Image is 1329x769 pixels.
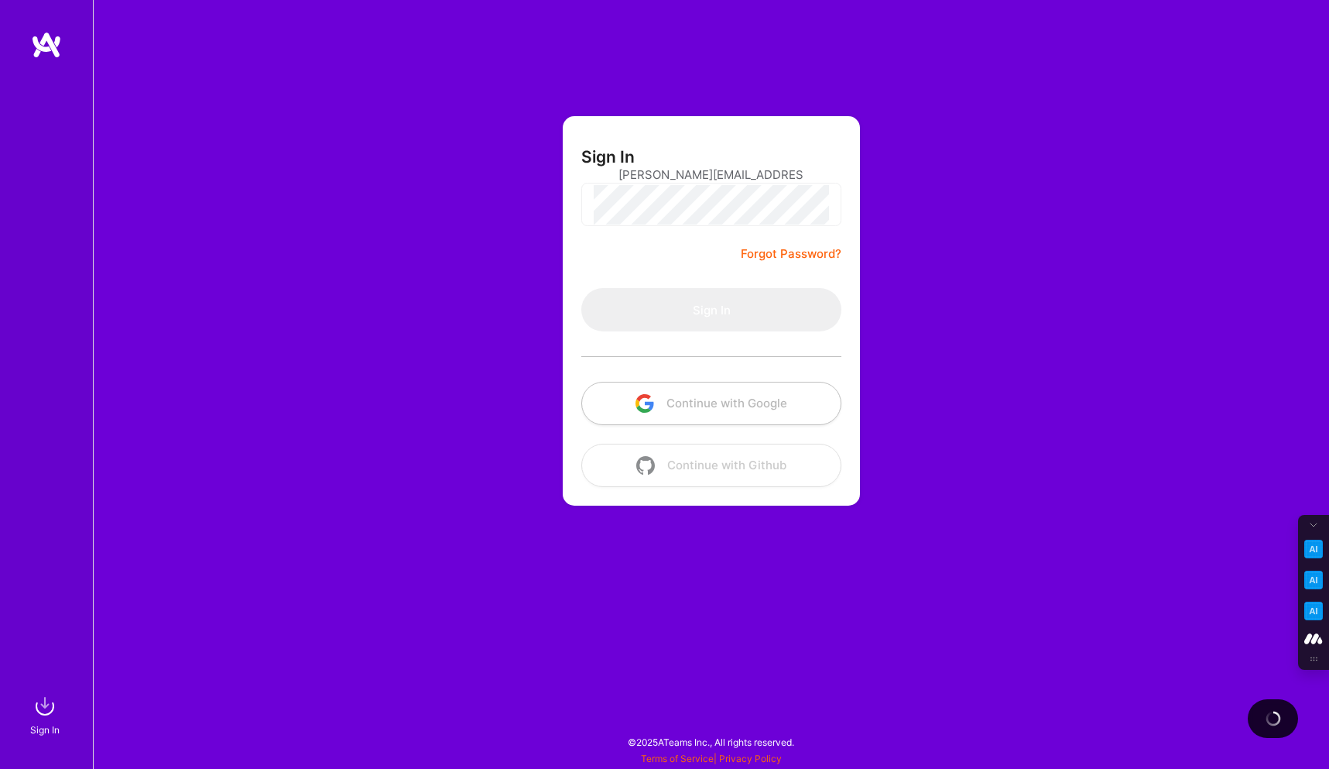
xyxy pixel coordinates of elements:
img: icon [635,394,654,413]
input: Email... [618,155,804,194]
button: Continue with Github [581,444,841,487]
div: © 2025 ATeams Inc., All rights reserved. [93,723,1329,761]
a: sign inSign In [33,691,60,738]
a: Forgot Password? [741,245,841,263]
img: sign in [29,691,60,722]
img: loading [1262,709,1283,729]
span: | [641,753,782,764]
button: Sign In [581,288,841,331]
img: Key Point Extractor icon [1304,540,1323,558]
img: icon [636,456,655,475]
button: Continue with Google [581,382,841,425]
img: Email Tone Analyzer icon [1304,571,1323,589]
a: Privacy Policy [719,753,782,764]
h3: Sign In [581,147,635,167]
a: Terms of Service [641,753,714,764]
div: Sign In [30,722,60,738]
img: logo [31,31,62,59]
img: Jargon Buster icon [1304,602,1323,620]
